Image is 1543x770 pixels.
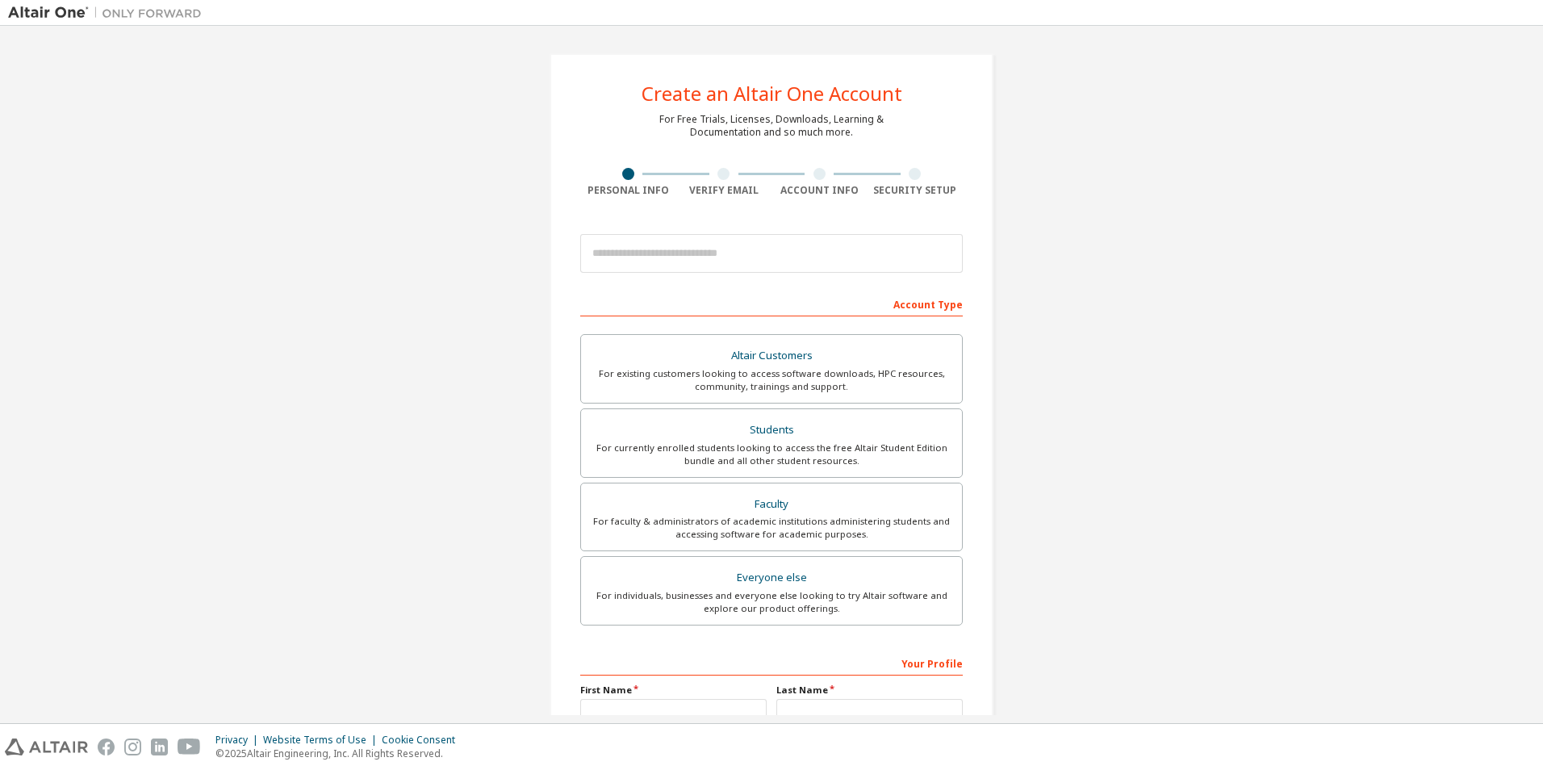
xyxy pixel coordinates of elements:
div: Security Setup [868,184,964,197]
div: Your Profile [580,650,963,676]
label: First Name [580,684,767,697]
div: Verify Email [676,184,772,197]
div: Personal Info [580,184,676,197]
div: For individuals, businesses and everyone else looking to try Altair software and explore our prod... [591,589,952,615]
img: youtube.svg [178,739,201,755]
img: facebook.svg [98,739,115,755]
div: For Free Trials, Licenses, Downloads, Learning & Documentation and so much more. [659,113,884,139]
p: © 2025 Altair Engineering, Inc. All Rights Reserved. [215,747,465,760]
img: instagram.svg [124,739,141,755]
div: Create an Altair One Account [642,84,902,103]
div: Website Terms of Use [263,734,382,747]
img: altair_logo.svg [5,739,88,755]
div: Everyone else [591,567,952,589]
div: Faculty [591,493,952,516]
div: Account Type [580,291,963,316]
div: Students [591,419,952,441]
div: Privacy [215,734,263,747]
img: linkedin.svg [151,739,168,755]
div: Cookie Consent [382,734,465,747]
div: For existing customers looking to access software downloads, HPC resources, community, trainings ... [591,367,952,393]
div: Account Info [771,184,868,197]
img: Altair One [8,5,210,21]
div: For faculty & administrators of academic institutions administering students and accessing softwa... [591,515,952,541]
div: For currently enrolled students looking to access the free Altair Student Edition bundle and all ... [591,441,952,467]
label: Last Name [776,684,963,697]
div: Altair Customers [591,345,952,367]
